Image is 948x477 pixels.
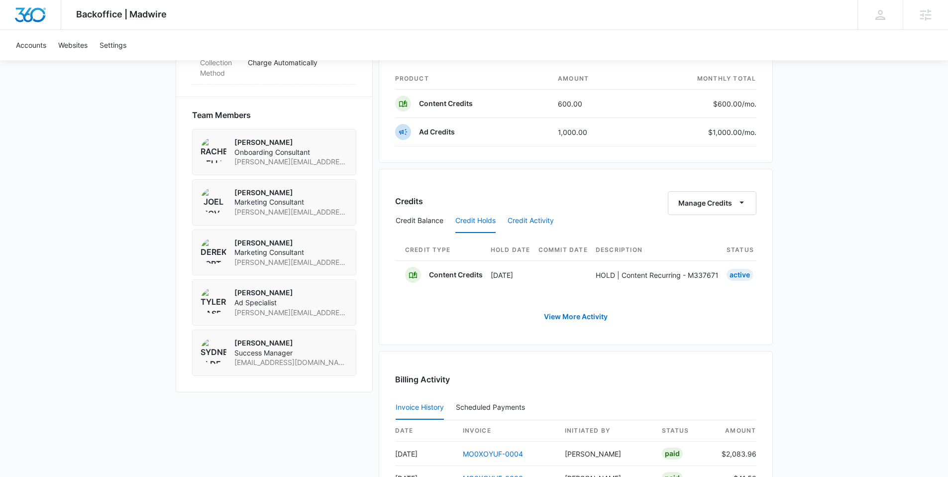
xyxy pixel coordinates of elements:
span: Status [727,245,754,254]
p: [PERSON_NAME] [234,288,348,298]
img: logo_orange.svg [16,16,24,24]
td: [DATE] [395,442,455,466]
p: $600.00 [710,99,756,109]
img: Rachel Bellio [201,137,226,163]
div: Keywords by Traffic [110,59,168,65]
th: amount [550,68,635,90]
span: [PERSON_NAME][EMAIL_ADDRESS][PERSON_NAME][DOMAIN_NAME] [234,157,348,167]
td: $2,083.96 [714,442,756,466]
span: [PERSON_NAME][EMAIL_ADDRESS][PERSON_NAME][DOMAIN_NAME] [234,308,348,318]
button: Invoice History [396,396,444,420]
a: View More Activity [534,305,618,329]
p: Content Credits [419,99,473,109]
button: Credit Activity [508,209,554,233]
td: [PERSON_NAME] [557,442,654,466]
button: Manage Credits [668,191,756,215]
span: Onboarding Consultant [234,147,348,157]
div: Paid [662,448,683,460]
button: Credit Balance [396,209,443,233]
p: HOLD | Content Recurring - M337671 [596,270,719,280]
th: status [654,420,714,442]
span: [PERSON_NAME][EMAIL_ADDRESS][PERSON_NAME][DOMAIN_NAME] [234,207,348,217]
p: Charge Automatically [248,57,348,68]
span: /mo. [742,128,756,136]
img: Sydney Elder [201,338,226,364]
a: Settings [94,30,132,60]
a: Accounts [10,30,52,60]
p: Content Credits [429,270,483,280]
th: date [395,420,455,442]
p: [PERSON_NAME] [234,137,348,147]
span: Description [596,245,719,254]
td: 600.00 [550,90,635,118]
span: Team Members [192,109,251,121]
img: Tyler Rasdon [201,288,226,314]
span: Marketing Consultant [234,247,348,257]
img: Joel McVay [201,188,226,214]
p: [PERSON_NAME] [234,238,348,248]
a: Websites [52,30,94,60]
p: $1,000.00 [708,127,756,137]
th: invoice [455,420,557,442]
p: [PERSON_NAME] [234,188,348,198]
p: [PERSON_NAME] [234,338,348,348]
a: MO0XOYUF-0004 [463,450,523,458]
td: 1,000.00 [550,118,635,146]
p: Ad Credits [419,127,455,137]
span: /mo. [742,100,756,108]
span: Hold Date [491,245,530,254]
div: Collection MethodCharge Automatically [192,51,356,85]
span: Commit Date [538,245,588,254]
dt: Collection Method [200,57,240,78]
div: Scheduled Payments [456,404,529,411]
th: product [395,68,550,90]
img: Derek Fortier [201,238,226,264]
th: monthly total [635,68,756,90]
div: Domain: [DOMAIN_NAME] [26,26,109,34]
th: Initiated By [557,420,654,442]
span: Ad Specialist [234,298,348,308]
h3: Billing Activity [395,373,756,385]
span: Marketing Consultant [234,197,348,207]
img: tab_domain_overview_orange.svg [27,58,35,66]
span: [PERSON_NAME][EMAIL_ADDRESS][PERSON_NAME][DOMAIN_NAME] [234,257,348,267]
span: Success Manager [234,348,348,358]
p: [DATE] [491,270,530,280]
div: Domain Overview [38,59,89,65]
span: Credit Type [405,245,483,254]
span: Backoffice | Madwire [76,9,167,19]
th: amount [714,420,756,442]
button: Credit Holds [455,209,496,233]
h3: Credits [395,195,423,207]
span: [EMAIL_ADDRESS][DOMAIN_NAME] [234,358,348,367]
img: website_grey.svg [16,26,24,34]
div: v 4.0.25 [28,16,49,24]
div: Active [727,269,753,281]
img: tab_keywords_by_traffic_grey.svg [99,58,107,66]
